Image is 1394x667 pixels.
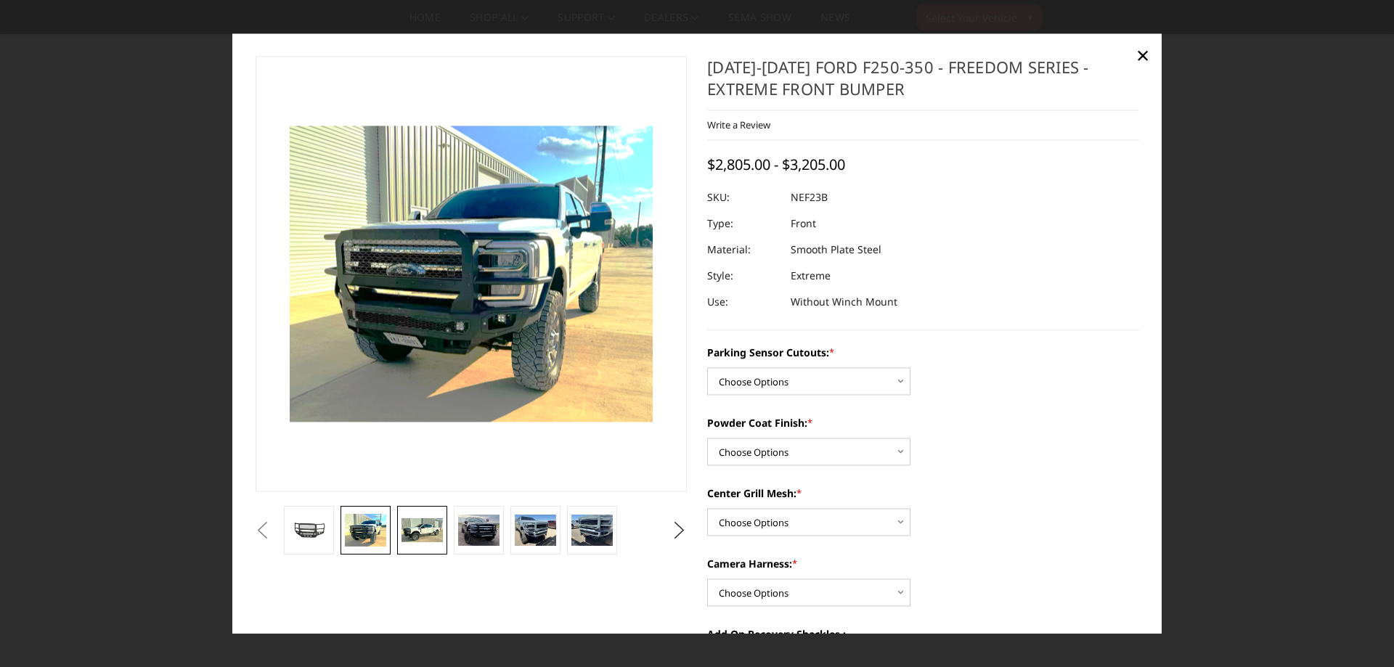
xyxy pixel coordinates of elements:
[707,263,780,289] dt: Style:
[707,486,1139,501] label: Center Grill Mesh:
[707,118,770,131] a: Write a Review
[707,237,780,263] dt: Material:
[458,515,499,547] img: 2023-2025 Ford F250-350 - Freedom Series - Extreme Front Bumper
[791,210,816,237] dd: Front
[256,56,688,491] a: 2023-2025 Ford F250-350 - Freedom Series - Extreme Front Bumper
[707,155,845,174] span: $2,805.00 - $3,205.00
[707,345,1139,360] label: Parking Sensor Cutouts:
[707,184,780,210] dt: SKU:
[669,520,690,541] button: Next
[707,289,780,315] dt: Use:
[707,556,1139,571] label: Camera Harness:
[791,289,897,315] dd: Without Winch Mount
[571,515,612,546] img: 2023-2025 Ford F250-350 - Freedom Series - Extreme Front Bumper
[252,520,274,541] button: Previous
[707,56,1139,110] h1: [DATE]-[DATE] Ford F250-350 - Freedom Series - Extreme Front Bumper
[791,237,881,263] dd: Smooth Plate Steel
[791,184,828,210] dd: NEF23B
[1136,40,1149,71] span: ×
[707,415,1139,430] label: Powder Coat Finish:
[515,515,555,546] img: 2023-2025 Ford F250-350 - Freedom Series - Extreme Front Bumper
[791,263,831,289] dd: Extreme
[707,210,780,237] dt: Type:
[402,518,442,543] img: 2023-2025 Ford F250-350 - Freedom Series - Extreme Front Bumper
[345,514,386,547] img: 2023-2025 Ford F250-350 - Freedom Series - Extreme Front Bumper
[707,626,1139,642] label: Add-On Recovery Shackles :
[1131,44,1154,67] a: Close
